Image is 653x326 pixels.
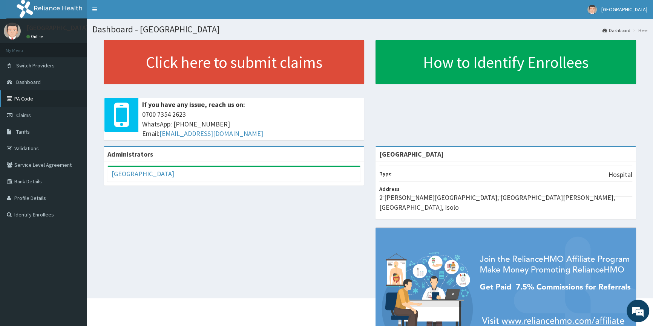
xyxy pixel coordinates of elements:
h1: Dashboard - [GEOGRAPHIC_DATA] [92,24,647,34]
b: Administrators [107,150,153,158]
span: [GEOGRAPHIC_DATA] [601,6,647,13]
li: Here [631,27,647,34]
img: User Image [4,23,21,40]
span: Tariffs [16,128,30,135]
p: [GEOGRAPHIC_DATA] [26,24,89,31]
a: [EMAIL_ADDRESS][DOMAIN_NAME] [159,129,263,138]
b: If you have any issue, reach us on: [142,100,245,109]
a: [GEOGRAPHIC_DATA] [112,169,174,178]
span: Claims [16,112,31,119]
a: Click here to submit claims [104,40,364,84]
span: Switch Providers [16,62,55,69]
a: Dashboard [602,27,630,34]
img: User Image [587,5,597,14]
strong: [GEOGRAPHIC_DATA] [379,150,444,158]
b: Address [379,186,400,192]
a: How to Identify Enrollees [376,40,636,84]
b: Type [379,170,392,177]
span: 0700 7354 2623 WhatsApp: [PHONE_NUMBER] Email: [142,110,360,139]
span: Dashboard [16,79,41,85]
p: 2 [PERSON_NAME][GEOGRAPHIC_DATA], [GEOGRAPHIC_DATA][PERSON_NAME], [GEOGRAPHIC_DATA], Isolo [379,193,632,212]
a: Online [26,34,44,39]
p: Hospital [609,170,632,180]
